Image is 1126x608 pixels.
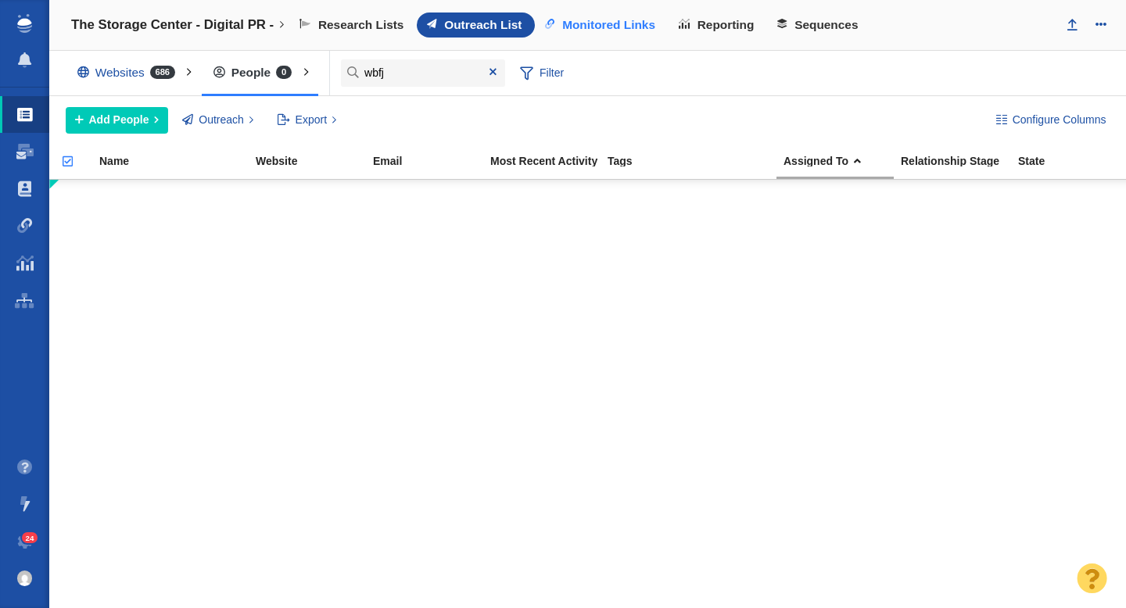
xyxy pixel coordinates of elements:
span: Configure Columns [1013,112,1106,128]
div: Most Recent Activity [490,156,606,166]
button: Outreach [174,107,263,134]
a: Website [256,156,371,169]
button: Configure Columns [987,107,1115,134]
div: Tags [608,156,782,166]
span: Reporting [697,18,755,32]
span: 686 [150,66,175,79]
h4: The Storage Center - Digital PR - [71,17,274,33]
span: Outreach [199,112,244,128]
a: Outreach List [417,13,535,38]
div: Websites [66,55,194,91]
a: Sequences [767,13,871,38]
span: Add People [89,112,149,128]
span: Export [296,112,327,128]
img: buzzstream_logo_iconsimple.png [17,14,31,33]
a: Reporting [669,13,767,38]
span: Outreach List [444,18,522,32]
span: Monitored Links [562,18,655,32]
a: Name [99,156,254,169]
a: Relationship Stage [901,156,1017,169]
span: Filter [511,59,573,88]
div: Assigned To [784,156,899,166]
img: 8a21b1a12a7554901d364e890baed237 [17,570,33,586]
div: Email [373,156,489,166]
div: Website [256,156,371,166]
span: Sequences [794,18,858,32]
a: Monitored Links [535,13,669,38]
span: 24 [22,532,38,544]
a: Assigned To [784,156,899,169]
a: Tags [608,156,782,169]
button: Export [268,107,346,134]
span: Research Lists [318,18,404,32]
a: Email [373,156,489,169]
div: Name [99,156,254,166]
button: Add People [66,107,168,134]
a: Research Lists [289,13,417,38]
div: Relationship Stage [901,156,1017,166]
input: Search [341,59,505,87]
